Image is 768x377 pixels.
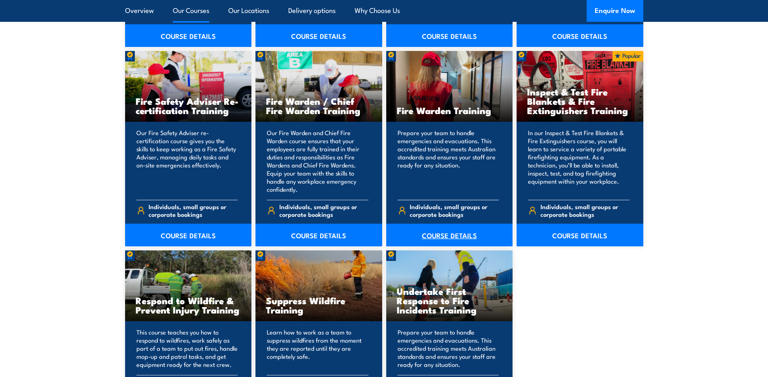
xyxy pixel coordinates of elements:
[255,24,382,47] a: COURSE DETAILS
[386,224,513,246] a: COURSE DETAILS
[398,328,499,369] p: Prepare your team to handle emergencies and evacuations. This accredited training meets Australia...
[267,328,368,369] p: Learn how to work as a team to suppress wildfires from the moment they are reported until they ar...
[517,224,643,246] a: COURSE DETAILS
[279,203,368,218] span: Individuals, small groups or corporate bookings
[386,24,513,47] a: COURSE DETAILS
[125,24,252,47] a: COURSE DETAILS
[527,87,633,115] h3: Inspect & Test Fire Blankets & Fire Extinguishers Training
[397,106,502,115] h3: Fire Warden Training
[266,96,372,115] h3: Fire Warden / Chief Fire Warden Training
[397,286,502,314] h3: Undertake First Response to Fire Incidents Training
[528,129,630,193] p: In our Inspect & Test Fire Blankets & Fire Extinguishers course, you will learn to service a vari...
[266,296,372,314] h3: Suppress Wildfire Training
[540,203,630,218] span: Individuals, small groups or corporate bookings
[410,203,499,218] span: Individuals, small groups or corporate bookings
[136,328,238,369] p: This course teaches you how to respond to wildfires, work safely as part of a team to put out fir...
[255,224,382,246] a: COURSE DETAILS
[125,224,252,246] a: COURSE DETAILS
[517,24,643,47] a: COURSE DETAILS
[136,296,241,314] h3: Respond to Wildfire & Prevent Injury Training
[136,96,241,115] h3: Fire Safety Adviser Re-certification Training
[398,129,499,193] p: Prepare your team to handle emergencies and evacuations. This accredited training meets Australia...
[136,129,238,193] p: Our Fire Safety Adviser re-certification course gives you the skills to keep working as a Fire Sa...
[267,129,368,193] p: Our Fire Warden and Chief Fire Warden course ensures that your employees are fully trained in the...
[149,203,238,218] span: Individuals, small groups or corporate bookings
